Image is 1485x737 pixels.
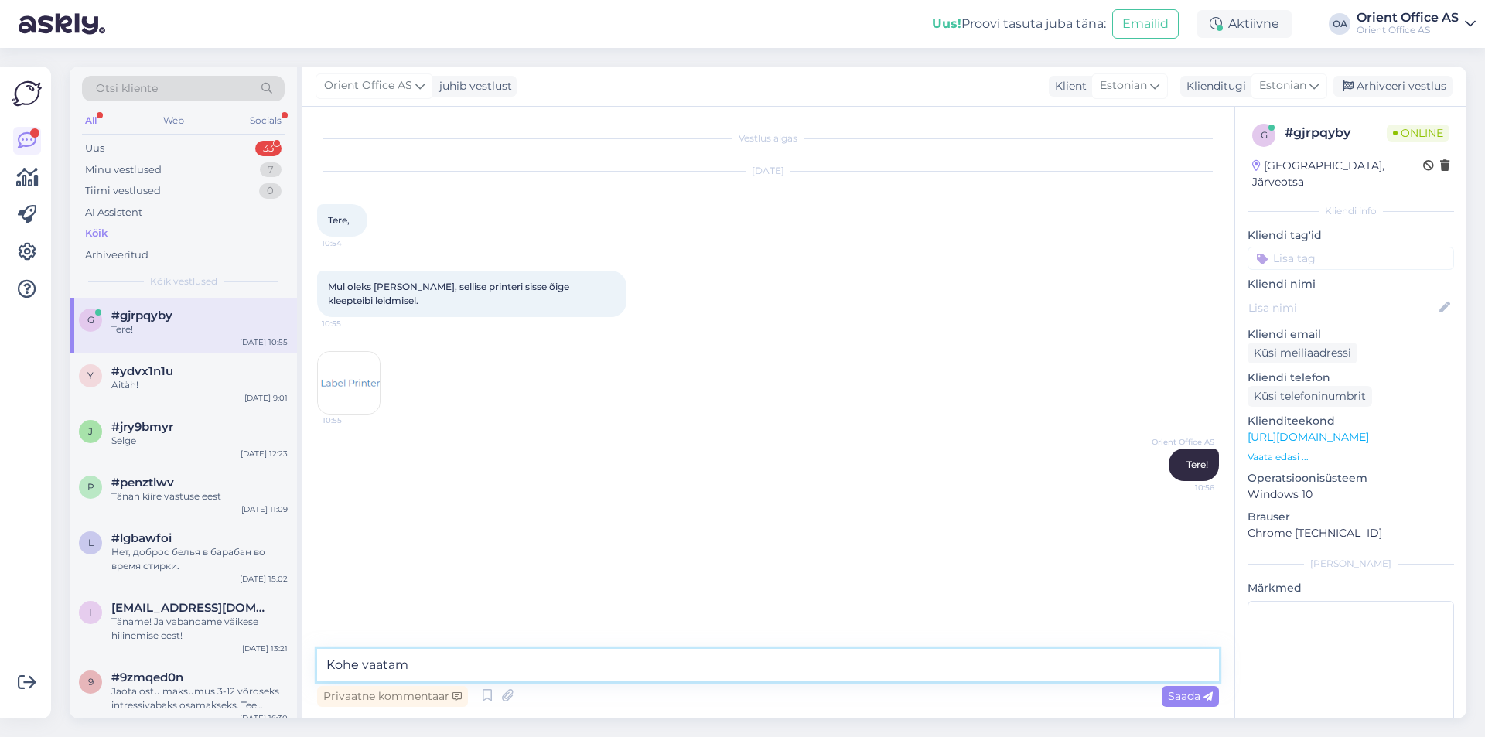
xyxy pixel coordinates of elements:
span: g [1261,129,1268,141]
div: Tere! [111,322,288,336]
span: Orient Office AS [1152,436,1214,448]
div: Нет, доброс белья в барабан во время стирки. [111,545,288,573]
div: Arhiveeri vestlus [1333,76,1453,97]
div: Privaatne kommentaar [317,686,468,707]
div: 33 [255,141,282,156]
span: Otsi kliente [96,80,158,97]
p: Vaata edasi ... [1248,450,1454,464]
p: Brauser [1248,509,1454,525]
span: #jry9bmyr [111,420,173,434]
textarea: Kohe vaata [317,649,1219,681]
div: juhib vestlust [433,78,512,94]
div: Aktiivne [1197,10,1292,38]
div: Klienditugi [1180,78,1246,94]
button: Emailid [1112,9,1179,39]
p: Märkmed [1248,580,1454,596]
div: Minu vestlused [85,162,162,178]
b: Uus! [932,16,961,31]
span: p [87,481,94,493]
span: 10:54 [322,237,380,249]
div: [GEOGRAPHIC_DATA], Järveotsa [1252,158,1423,190]
div: Aitäh! [111,378,288,392]
input: Lisa tag [1248,247,1454,270]
span: Tere! [1186,459,1208,470]
div: Socials [247,111,285,131]
div: Tänan kiire vastuse eest [111,490,288,503]
p: Kliendi email [1248,326,1454,343]
span: 10:55 [323,415,381,426]
p: Kliendi telefon [1248,370,1454,386]
div: [DATE] 9:01 [244,392,288,404]
span: g [87,314,94,326]
span: 9 [88,676,94,688]
span: #penztlwv [111,476,174,490]
div: Proovi tasuta juba täna: [932,15,1106,33]
div: Küsi telefoninumbrit [1248,386,1372,407]
img: Attachment [318,352,380,414]
div: 7 [260,162,282,178]
span: Mul oleks [PERSON_NAME], sellise printeri sisse õige kleepteibi leidmisel. [328,281,572,306]
div: [DATE] 12:23 [241,448,288,459]
span: #9zmqed0n [111,670,183,684]
div: Uus [85,141,104,156]
div: Vestlus algas [317,131,1219,145]
div: 0 [259,183,282,199]
div: [DATE] 13:21 [242,643,288,654]
div: AI Assistent [85,205,142,220]
span: Tere, [328,214,350,226]
p: Windows 10 [1248,486,1454,503]
div: Täname! Ja vabandame väikese hilinemise eest! [111,615,288,643]
div: Kliendi info [1248,204,1454,218]
div: OA [1329,13,1350,35]
div: Selge [111,434,288,448]
div: Orient Office AS [1357,24,1459,36]
span: 10:56 [1156,482,1214,493]
div: # gjrpqyby [1285,124,1387,142]
div: Kõik [85,226,108,241]
span: #lgbawfoi [111,531,172,545]
span: Saada [1168,689,1213,703]
p: Klienditeekond [1248,413,1454,429]
p: Kliendi tag'id [1248,227,1454,244]
a: [URL][DOMAIN_NAME] [1248,430,1369,444]
div: [DATE] 16:30 [240,712,288,724]
input: Lisa nimi [1248,299,1436,316]
div: Web [160,111,187,131]
div: Tiimi vestlused [85,183,161,199]
p: Operatsioonisüsteem [1248,470,1454,486]
div: Küsi meiliaadressi [1248,343,1357,363]
span: i [89,606,92,618]
img: Askly Logo [12,79,42,108]
span: j [88,425,93,437]
div: All [82,111,100,131]
span: iljinaa@bk.ru [111,601,272,615]
span: l [88,537,94,548]
span: 10:55 [322,318,380,329]
div: Orient Office AS [1357,12,1459,24]
span: Estonian [1259,77,1306,94]
div: [DATE] 11:09 [241,503,288,515]
a: Orient Office ASOrient Office AS [1357,12,1476,36]
div: [DATE] 15:02 [240,573,288,585]
span: #ydvx1n1u [111,364,173,378]
div: [DATE] [317,164,1219,178]
div: Arhiveeritud [85,247,148,263]
span: Orient Office AS [324,77,412,94]
div: Jaota ostu maksumus 3-12 võrdseks intressivabaks osamakseks. Tee esimene makse järgmisel kuul ja ... [111,684,288,712]
span: #gjrpqyby [111,309,172,322]
div: Klient [1049,78,1087,94]
span: Estonian [1100,77,1147,94]
div: [DATE] 10:55 [240,336,288,348]
span: Online [1387,125,1449,142]
span: y [87,370,94,381]
span: Kõik vestlused [150,275,217,288]
p: Chrome [TECHNICAL_ID] [1248,525,1454,541]
p: Kliendi nimi [1248,276,1454,292]
div: [PERSON_NAME] [1248,557,1454,571]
